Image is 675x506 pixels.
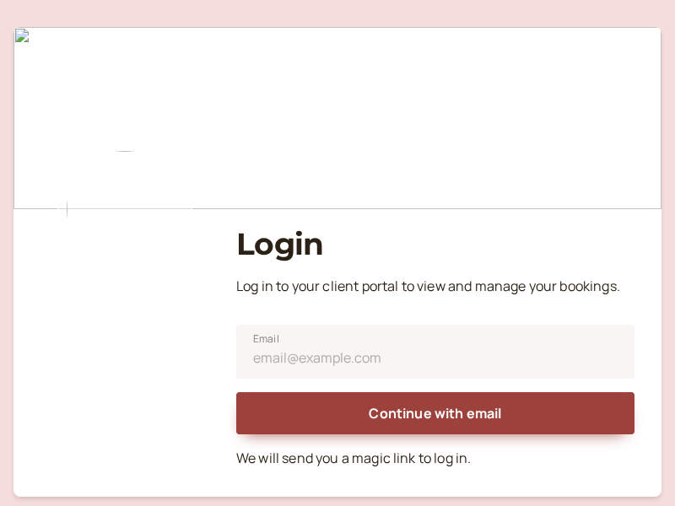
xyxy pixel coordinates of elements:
span: Continue with email [369,404,501,423]
h1: Login [236,226,634,262]
p: Log in to your client portal to view and manage your bookings. [236,276,634,298]
input: Email [236,325,634,379]
p: We will send you a magic link to log in. [236,448,634,470]
span: Email [253,331,279,347]
button: Continue with email [236,392,634,434]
